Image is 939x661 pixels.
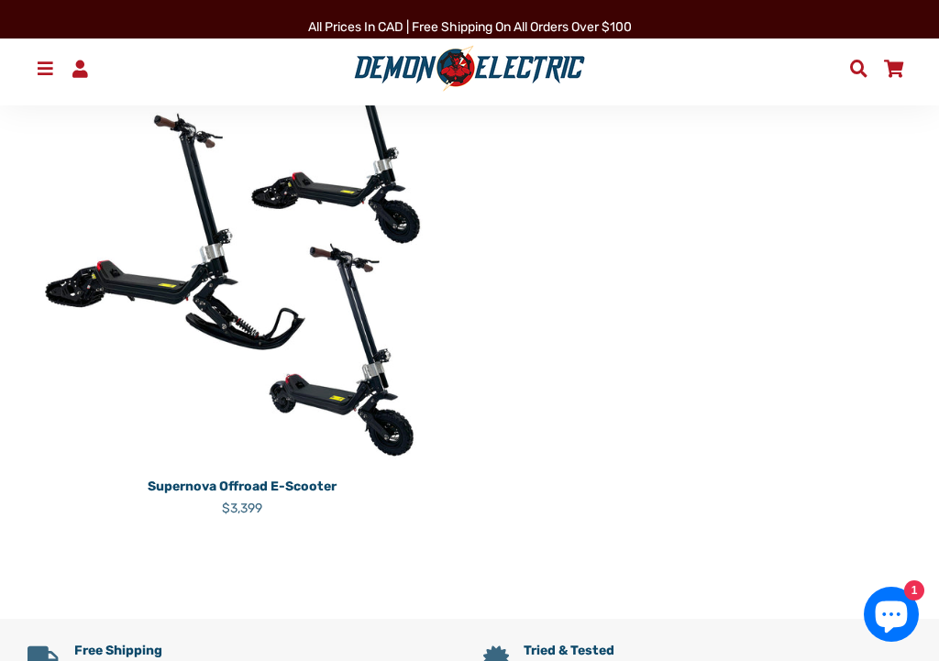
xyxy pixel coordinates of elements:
p: Supernova Offroad E-Scooter [28,477,456,496]
img: Demon Electric logo [348,45,591,93]
img: Supernova Offroad E-Scooter [28,42,456,470]
h5: Free Shipping [74,644,456,659]
a: Supernova Offroad E-Scooter $3,399 [28,470,456,518]
h5: Tried & Tested [524,644,883,659]
span: All Prices in CAD | Free shipping on all orders over $100 [308,19,632,35]
a: Supernova Offroad E-Scooter COMING SOON! [28,42,456,470]
span: $3,399 [222,501,262,516]
inbox-online-store-chat: Shopify online store chat [858,587,924,646]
